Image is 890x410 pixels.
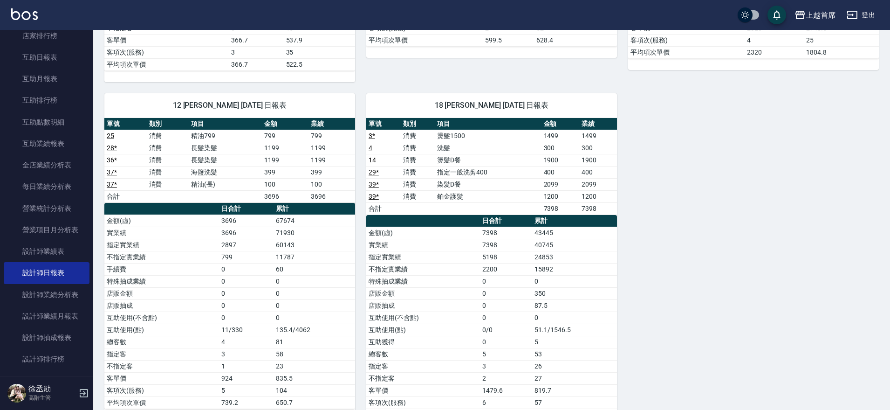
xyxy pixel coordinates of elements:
[791,6,839,25] button: 上越首席
[284,46,355,58] td: 35
[274,324,355,336] td: 135.4/4062
[262,190,308,202] td: 3696
[229,34,284,46] td: 366.7
[435,130,541,142] td: 燙髮1500
[229,46,284,58] td: 3
[534,34,617,46] td: 628.4
[401,190,435,202] td: 消費
[480,299,532,312] td: 0
[104,251,219,263] td: 不指定實業績
[435,118,541,130] th: 項目
[401,166,435,178] td: 消費
[28,384,76,394] h5: 徐丞勛
[284,34,355,46] td: 537.9
[541,178,579,190] td: 2099
[366,287,480,299] td: 店販金額
[4,47,89,68] a: 互助日報表
[308,166,355,178] td: 399
[366,202,401,215] td: 合計
[401,154,435,166] td: 消費
[104,324,219,336] td: 互助使用(點)
[480,287,532,299] td: 0
[219,372,274,384] td: 924
[579,178,617,190] td: 2099
[104,372,219,384] td: 客單價
[104,203,355,409] table: a dense table
[4,90,89,111] a: 互助排行榜
[532,239,617,251] td: 40745
[366,34,483,46] td: 平均項次單價
[7,384,26,403] img: Person
[147,154,189,166] td: 消費
[579,142,617,154] td: 300
[4,154,89,176] a: 全店業績分析表
[480,239,532,251] td: 7398
[219,312,274,324] td: 0
[401,130,435,142] td: 消費
[480,348,532,360] td: 5
[274,396,355,409] td: 650.7
[366,360,480,372] td: 指定客
[219,384,274,396] td: 5
[532,360,617,372] td: 26
[532,263,617,275] td: 15892
[804,34,879,46] td: 25
[104,190,147,202] td: 合計
[274,312,355,324] td: 0
[189,154,262,166] td: 長髮染髮
[104,46,229,58] td: 客項次(服務)
[104,336,219,348] td: 總客數
[579,166,617,178] td: 400
[4,284,89,306] a: 設計師業績分析表
[219,336,274,348] td: 4
[104,263,219,275] td: 手續費
[4,327,89,348] a: 設計師抽成報表
[28,394,76,402] p: 高階主管
[369,156,376,164] a: 14
[104,360,219,372] td: 不指定客
[4,306,89,327] a: 設計師業績月報表
[308,154,355,166] td: 1199
[480,227,532,239] td: 7398
[219,360,274,372] td: 1
[628,34,745,46] td: 客項次(服務)
[745,34,804,46] td: 4
[219,287,274,299] td: 0
[366,336,480,348] td: 互助獲得
[274,372,355,384] td: 835.5
[4,241,89,262] a: 設計師業績表
[262,142,308,154] td: 1199
[189,118,262,130] th: 項目
[366,118,617,215] table: a dense table
[104,348,219,360] td: 指定客
[541,166,579,178] td: 400
[104,227,219,239] td: 實業績
[767,6,786,24] button: save
[308,190,355,202] td: 3696
[219,251,274,263] td: 799
[107,132,114,139] a: 25
[262,118,308,130] th: 金額
[274,360,355,372] td: 23
[104,118,355,203] table: a dense table
[435,142,541,154] td: 洗髮
[366,118,401,130] th: 單號
[366,275,480,287] td: 特殊抽成業績
[480,396,532,409] td: 6
[219,396,274,409] td: 739.2
[308,178,355,190] td: 100
[480,360,532,372] td: 3
[480,215,532,227] th: 日合計
[532,396,617,409] td: 57
[219,348,274,360] td: 3
[274,384,355,396] td: 104
[104,275,219,287] td: 特殊抽成業績
[541,142,579,154] td: 300
[219,203,274,215] th: 日合計
[219,227,274,239] td: 3696
[435,178,541,190] td: 染髮D餐
[11,8,38,20] img: Logo
[541,130,579,142] td: 1499
[366,312,480,324] td: 互助使用(不含點)
[480,372,532,384] td: 2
